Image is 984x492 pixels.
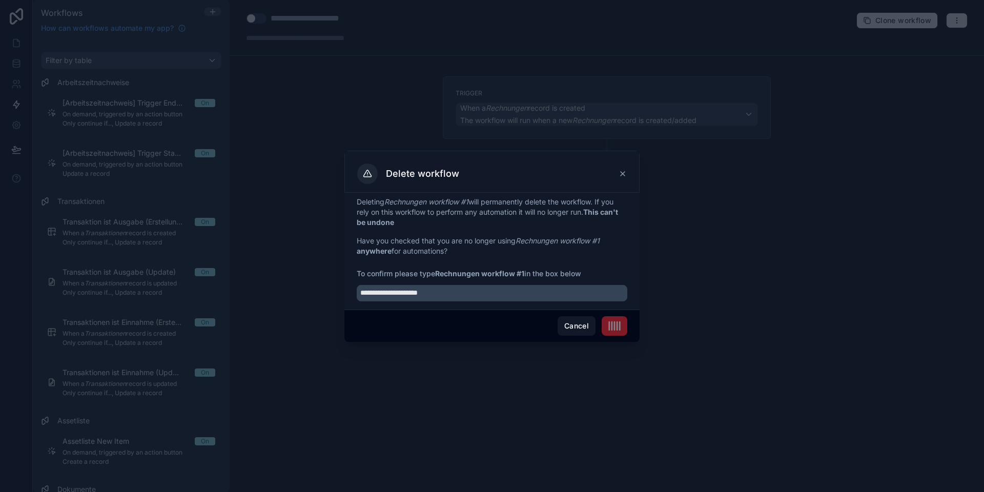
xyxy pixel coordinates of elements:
strong: anywhere [357,247,392,255]
em: Rechnungen workflow #1 [384,197,468,206]
h3: Delete workflow [386,168,459,180]
span: To confirm please type in the box below [357,269,627,279]
p: Deleting will permanently delete the workflow. If you rely on this workflow to perform any automa... [357,197,627,228]
button: Cancel [558,316,596,336]
em: Rechnungen workflow #1 [516,236,600,245]
strong: This can't be undone [357,208,618,227]
strong: Rechnungen workflow #1 [435,269,524,278]
p: Have you checked that you are no longer using for automations? [357,236,627,256]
